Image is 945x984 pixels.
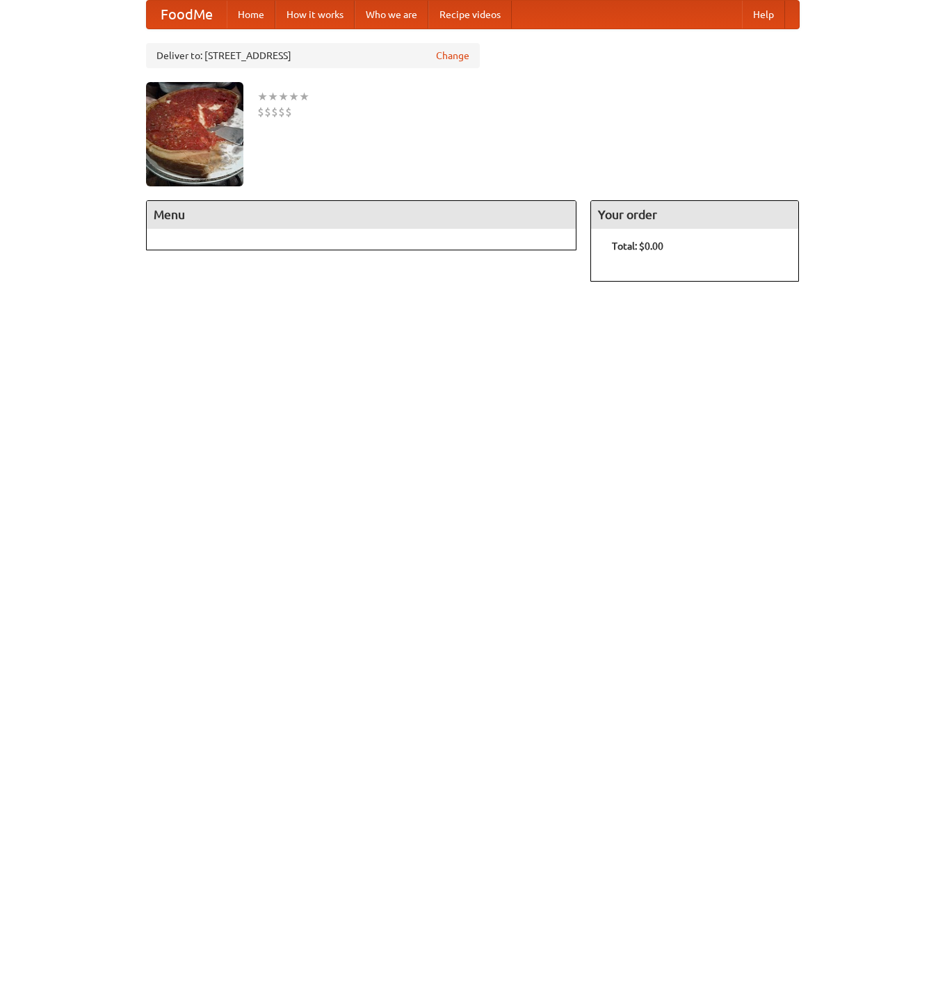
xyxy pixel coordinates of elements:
li: $ [285,104,292,120]
img: angular.jpg [146,82,243,186]
a: Recipe videos [428,1,512,29]
li: ★ [257,89,268,104]
h4: Menu [147,201,576,229]
li: ★ [268,89,278,104]
a: How it works [275,1,355,29]
li: ★ [278,89,289,104]
a: Change [436,49,469,63]
h4: Your order [591,201,798,229]
li: $ [271,104,278,120]
li: $ [264,104,271,120]
li: ★ [299,89,309,104]
a: Who we are [355,1,428,29]
b: Total: $0.00 [612,241,663,252]
li: $ [278,104,285,120]
a: FoodMe [147,1,227,29]
li: $ [257,104,264,120]
a: Help [742,1,785,29]
a: Home [227,1,275,29]
div: Deliver to: [STREET_ADDRESS] [146,43,480,68]
li: ★ [289,89,299,104]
